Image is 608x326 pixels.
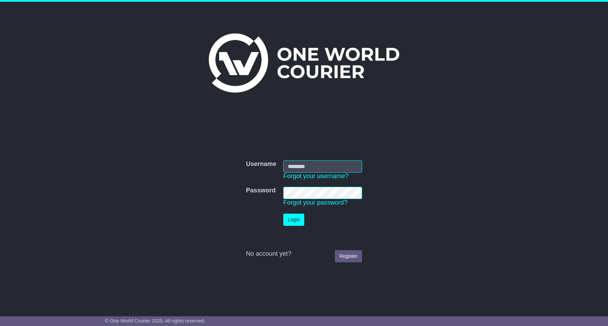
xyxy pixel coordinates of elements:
label: Password [246,187,276,194]
a: Forgot your username? [283,173,348,180]
img: One World [209,33,399,93]
span: © One World Courier 2025. All rights reserved. [105,318,206,324]
button: Login [283,214,304,226]
a: Forgot your password? [283,199,347,206]
div: No account yet? [246,250,362,258]
a: Register [335,250,362,262]
label: Username [246,160,276,168]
